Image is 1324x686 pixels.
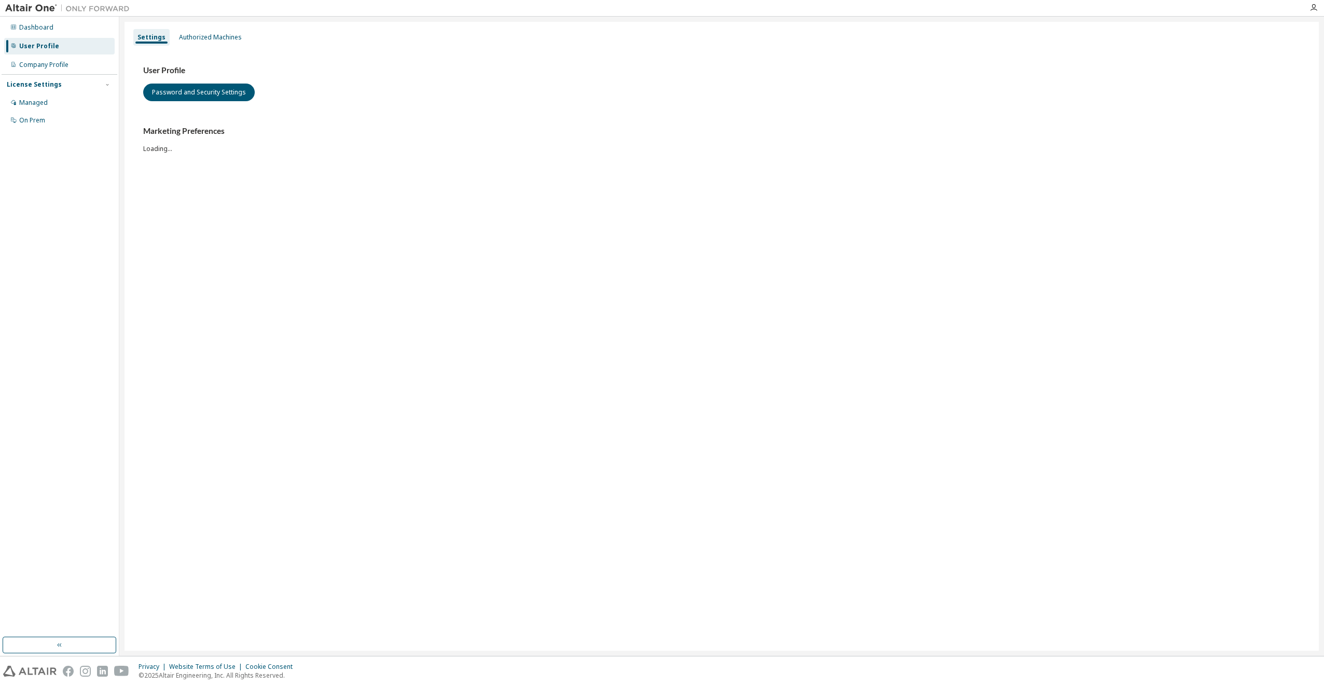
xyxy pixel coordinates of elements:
div: License Settings [7,80,62,89]
div: User Profile [19,42,59,50]
img: Altair One [5,3,135,13]
img: youtube.svg [114,666,129,677]
div: Authorized Machines [179,33,242,42]
img: altair_logo.svg [3,666,57,677]
h3: User Profile [143,65,1300,76]
div: Cookie Consent [245,663,299,671]
h3: Marketing Preferences [143,126,1300,136]
div: Settings [137,33,165,42]
div: Website Terms of Use [169,663,245,671]
div: On Prem [19,116,45,125]
img: facebook.svg [63,666,74,677]
img: linkedin.svg [97,666,108,677]
div: Managed [19,99,48,107]
div: Company Profile [19,61,68,69]
div: Privacy [139,663,169,671]
div: Loading... [143,126,1300,153]
div: Dashboard [19,23,53,32]
img: instagram.svg [80,666,91,677]
button: Password and Security Settings [143,84,255,101]
p: © 2025 Altair Engineering, Inc. All Rights Reserved. [139,671,299,680]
